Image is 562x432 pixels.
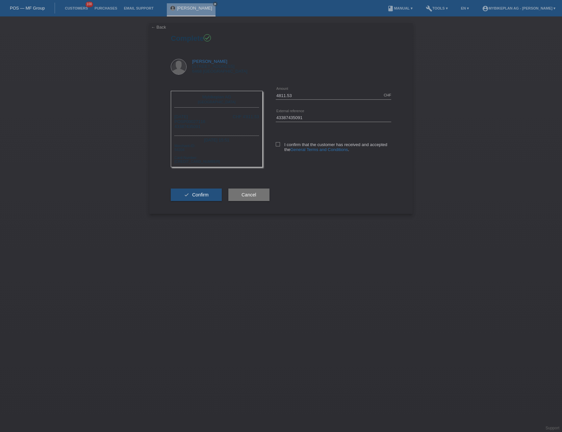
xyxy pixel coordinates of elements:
[426,5,432,12] i: build
[242,192,256,197] span: Cancel
[174,114,205,129] div: [DATE] POSP00027116
[174,143,259,164] div: Merchant-ID: 54204 Card-Number: [CREDIT_CARD_NUMBER]
[174,124,201,129] span: 43387435091
[228,189,269,201] button: Cancel
[233,114,259,119] div: CHF 4'811.53
[482,5,489,12] i: account_circle
[192,59,247,74] div: [STREET_ADDRESS] 6468 [GEOGRAPHIC_DATA]
[86,2,93,7] span: 100
[213,2,217,6] a: close
[290,147,348,152] a: General Terms and Conditions
[91,6,120,10] a: Purchases
[214,2,217,6] i: close
[204,35,210,41] i: check
[120,6,157,10] a: Email Support
[546,426,559,430] a: Support
[192,59,227,64] a: [PERSON_NAME]
[176,94,257,99] div: Mybikeplan AG
[184,192,189,197] i: check
[276,142,391,152] label: I confirm that the customer has received and accepted the .
[151,25,166,30] a: ← Back
[422,6,451,10] a: buildTools ▾
[384,93,391,97] div: CHF
[384,6,416,10] a: bookManual ▾
[174,136,259,143] div: [DATE] 15:51
[387,5,394,12] i: book
[62,6,91,10] a: Customers
[171,189,222,201] button: check Confirm
[479,6,559,10] a: account_circleMybikeplan AG - [PERSON_NAME] ▾
[176,99,257,104] div: [GEOGRAPHIC_DATA]
[171,34,391,42] h1: Complete
[458,6,472,10] a: EN ▾
[177,6,212,11] a: [PERSON_NAME]
[192,192,209,197] span: Confirm
[10,6,45,11] a: POS — MF Group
